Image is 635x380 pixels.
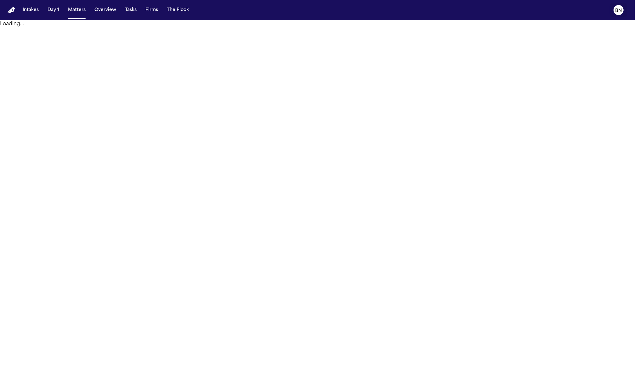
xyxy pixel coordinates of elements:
button: Intakes [20,4,41,16]
button: The Flock [164,4,191,16]
button: Matters [65,4,88,16]
button: Firms [143,4,161,16]
button: Tasks [122,4,139,16]
button: Day 1 [45,4,62,16]
button: Overview [92,4,119,16]
img: Finch Logo [8,7,15,13]
a: Home [8,7,15,13]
